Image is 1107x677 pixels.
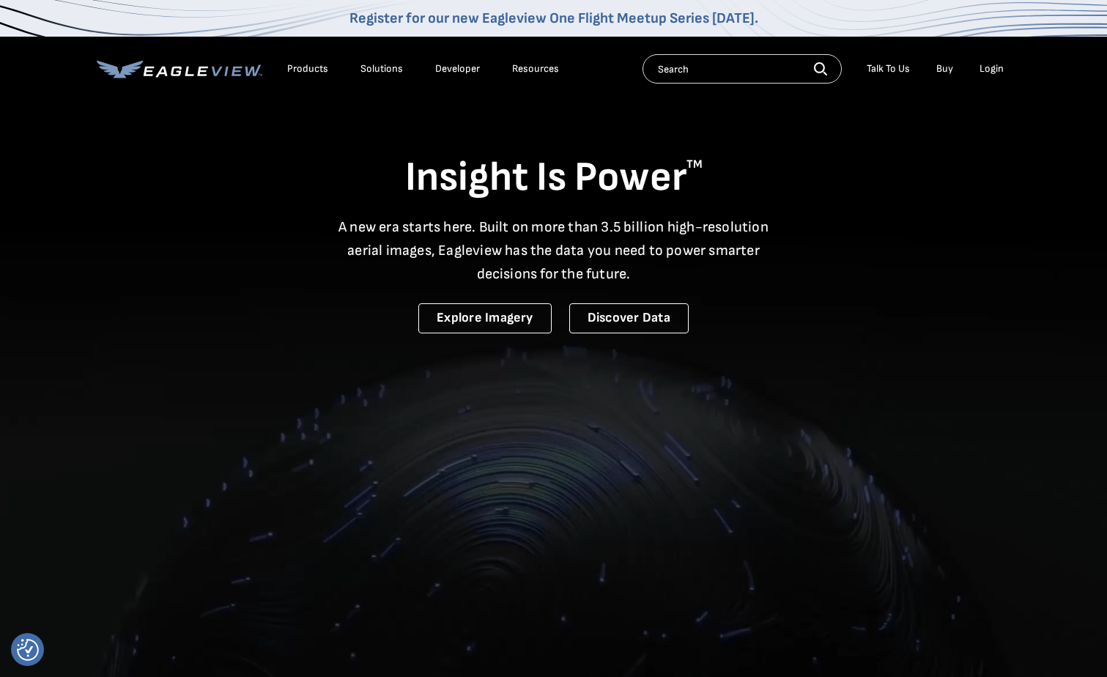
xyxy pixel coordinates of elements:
[686,158,703,171] sup: TM
[330,215,778,286] p: A new era starts here. Built on more than 3.5 billion high-resolution aerial images, Eagleview ha...
[97,152,1011,204] h1: Insight Is Power
[418,303,552,333] a: Explore Imagery
[360,62,403,75] div: Solutions
[435,62,480,75] a: Developer
[569,303,689,333] a: Discover Data
[349,10,758,27] a: Register for our new Eagleview One Flight Meetup Series [DATE].
[17,639,39,661] img: Revisit consent button
[512,62,559,75] div: Resources
[867,62,910,75] div: Talk To Us
[643,54,842,84] input: Search
[936,62,953,75] a: Buy
[17,639,39,661] button: Consent Preferences
[980,62,1004,75] div: Login
[287,62,328,75] div: Products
